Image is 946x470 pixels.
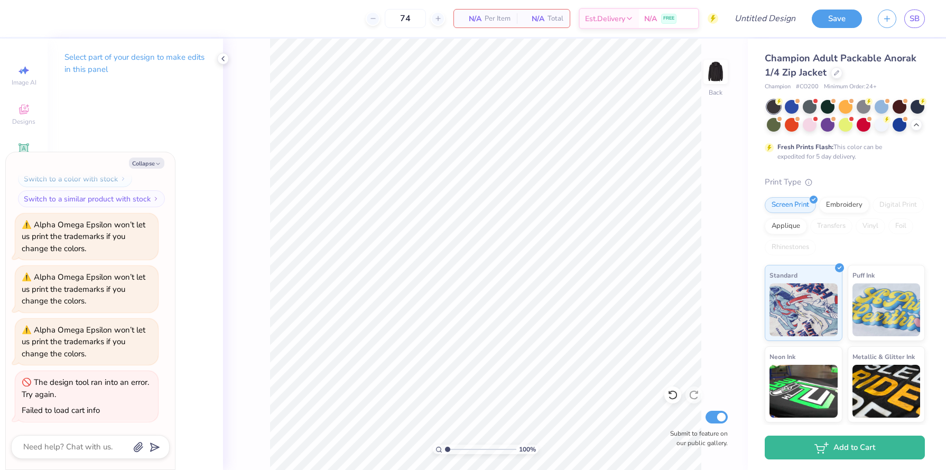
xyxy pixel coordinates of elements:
button: Save [812,10,862,28]
span: Per Item [485,13,511,24]
div: Digital Print [873,197,924,213]
div: Alpha Omega Epsilon won’t let us print the trademarks if you change the colors. [22,272,145,306]
img: Puff Ink [852,283,921,336]
div: Alpha Omega Epsilon won’t let us print the trademarks if you change the colors. [22,219,145,254]
button: Switch to a similar product with stock [18,190,165,207]
span: Metallic & Glitter Ink [852,351,915,362]
button: Collapse [129,158,164,169]
div: This color can be expedited for 5 day delivery. [777,142,907,161]
span: Champion [765,82,791,91]
div: The design tool ran into an error. Try again. [22,377,149,400]
label: Submit to feature on our public gallery. [664,429,728,448]
img: Standard [769,283,838,336]
div: Alpha Omega Epsilon won’t let us print the trademarks if you change the colors. [22,325,145,359]
span: 100 % [519,445,536,454]
div: Transfers [810,218,852,234]
img: Metallic & Glitter Ink [852,365,921,418]
span: Neon Ink [769,351,795,362]
span: Standard [769,270,797,281]
img: Switch to a similar product with stock [153,196,159,202]
span: # CO200 [796,82,819,91]
div: Foil [888,218,913,234]
input: Untitled Design [726,8,804,29]
img: Back [705,61,726,82]
div: Applique [765,218,807,234]
div: Back [709,88,722,97]
a: SB [904,10,925,28]
span: Image AI [12,78,36,87]
span: N/A [644,13,657,24]
span: Est. Delivery [585,13,625,24]
span: N/A [523,13,544,24]
div: Vinyl [856,218,885,234]
div: Embroidery [819,197,869,213]
strong: Fresh Prints Flash: [777,143,833,151]
div: Print Type [765,176,925,188]
span: N/A [460,13,481,24]
span: SB [910,13,920,25]
div: Screen Print [765,197,816,213]
p: Select part of your design to make edits in this panel [64,51,206,76]
span: Designs [12,117,35,126]
span: Champion Adult Packable Anorak 1/4 Zip Jacket [765,52,916,79]
span: FREE [663,15,674,22]
button: Add to Cart [765,436,925,459]
div: Failed to load cart info [22,405,100,416]
input: – – [385,9,426,28]
img: Switch to a color with stock [120,176,126,182]
span: Puff Ink [852,270,875,281]
img: Neon Ink [769,365,838,418]
span: Minimum Order: 24 + [824,82,877,91]
span: Total [548,13,563,24]
button: Switch to a color with stock [18,170,132,187]
div: Rhinestones [765,239,816,255]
